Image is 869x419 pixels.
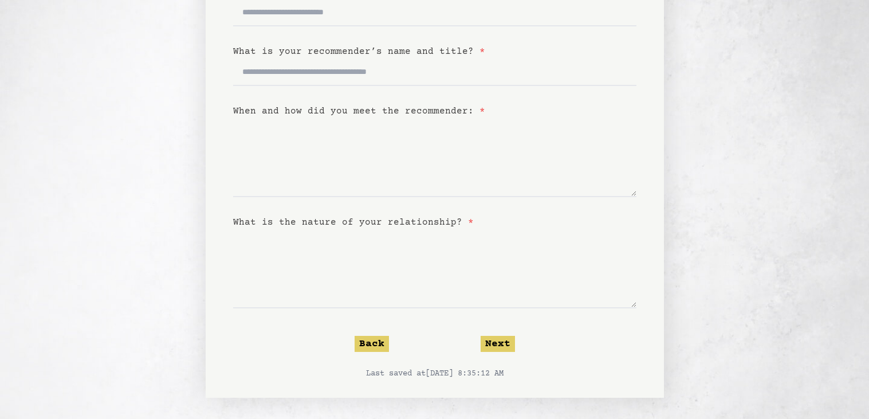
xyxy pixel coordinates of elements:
[233,106,485,116] label: When and how did you meet the recommender:
[355,336,389,352] button: Back
[233,217,474,228] label: What is the nature of your relationship?
[233,46,485,57] label: What is your recommender’s name and title?
[233,368,636,379] p: Last saved at [DATE] 8:35:12 AM
[481,336,515,352] button: Next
